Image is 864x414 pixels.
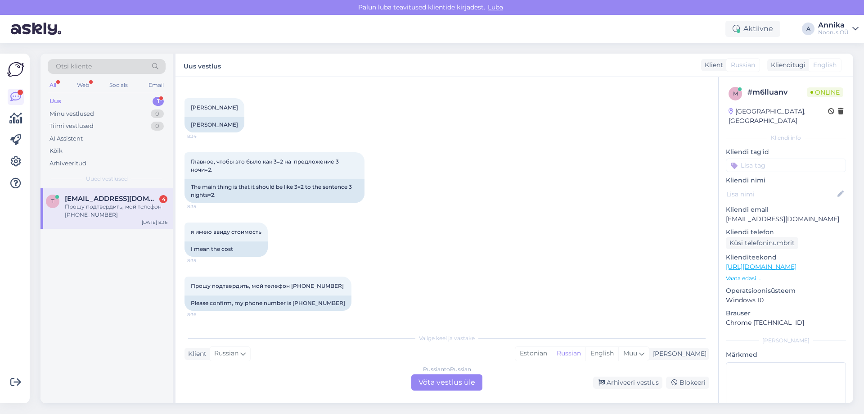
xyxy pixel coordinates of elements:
div: Võta vestlus üle [411,374,482,391]
div: Aktiivne [725,21,780,37]
span: ttfurs@hotmail.com [65,195,158,203]
p: Märkmed [726,350,846,359]
span: я имею ввиду стоимость [191,228,261,235]
span: Прошу подтвердить, мой телефон [PHONE_NUMBER] [191,282,344,289]
p: Brauser [726,309,846,318]
p: [EMAIL_ADDRESS][DOMAIN_NAME] [726,214,846,224]
div: Russian to Russian [423,365,471,373]
div: Minu vestlused [49,109,94,118]
span: 8:34 [187,133,221,140]
span: Online [807,87,843,97]
p: Kliendi tag'id [726,147,846,157]
span: t [51,198,54,205]
div: The main thing is that it should be like 3=2 to the sentence 3 nights=2. [184,179,364,203]
div: Please confirm, my phone number is [PHONE_NUMBER] [184,296,351,311]
div: Uus [49,97,61,106]
div: 4 [159,195,167,203]
span: 8:35 [187,257,221,264]
div: AI Assistent [49,134,83,143]
div: Tiimi vestlused [49,122,94,131]
p: Kliendi telefon [726,227,846,237]
div: Russian [552,347,585,360]
div: Kõik [49,146,63,155]
div: Noorus OÜ [818,29,849,36]
input: Lisa nimi [726,189,836,199]
div: Blokeeri [666,377,709,389]
div: Прошу подтвердить, мой телефон [PHONE_NUMBER] [65,203,167,219]
span: Luba [485,3,506,11]
span: [PERSON_NAME] [191,104,238,111]
p: Kliendi nimi [726,176,846,185]
span: English [813,60,837,70]
p: Klienditeekond [726,253,846,262]
div: 1 [153,97,164,106]
div: [GEOGRAPHIC_DATA], [GEOGRAPHIC_DATA] [729,107,828,126]
div: 0 [151,109,164,118]
a: [URL][DOMAIN_NAME] [726,263,796,271]
div: [DATE] 8:36 [142,219,167,226]
div: [PERSON_NAME] [649,349,706,359]
span: Russian [731,60,755,70]
div: Klient [184,349,207,359]
a: AnnikaNoorus OÜ [818,22,859,36]
p: Vaata edasi ... [726,274,846,282]
span: Russian [214,349,238,359]
span: Главное, чтобы это было как 3=2 на предложение 3 ночи=2. [191,158,340,173]
div: Klienditugi [767,60,805,70]
div: Valige keel ja vastake [184,334,709,342]
span: Otsi kliente [56,62,92,71]
div: Klient [701,60,723,70]
div: Annika [818,22,849,29]
div: [PERSON_NAME] [726,337,846,345]
div: Kliendi info [726,134,846,142]
div: 0 [151,122,164,131]
div: Socials [108,79,130,91]
div: # m6lluanv [747,87,807,98]
p: Chrome [TECHNICAL_ID] [726,318,846,328]
div: Email [147,79,166,91]
div: I mean the cost [184,241,268,257]
span: 8:36 [187,311,221,318]
div: Estonian [515,347,552,360]
p: Windows 10 [726,296,846,305]
input: Lisa tag [726,159,846,172]
span: Muu [623,349,637,357]
p: Operatsioonisüsteem [726,286,846,296]
div: Web [75,79,91,91]
label: Uus vestlus [184,59,221,71]
div: Arhiveeritud [49,159,86,168]
div: All [48,79,58,91]
div: Küsi telefoninumbrit [726,237,798,249]
p: Kliendi email [726,205,846,214]
div: A [802,23,814,35]
div: Arhiveeri vestlus [593,377,662,389]
span: 8:35 [187,203,221,210]
div: English [585,347,618,360]
div: [PERSON_NAME] [184,117,244,132]
span: m [733,90,738,97]
img: Askly Logo [7,61,24,78]
span: Uued vestlused [86,175,128,183]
